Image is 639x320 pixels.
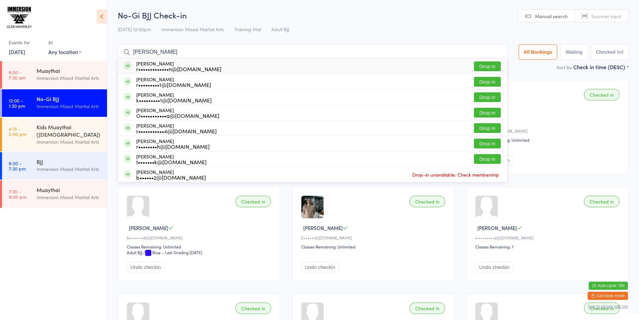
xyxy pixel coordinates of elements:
[136,123,217,134] div: [PERSON_NAME]
[37,165,101,173] div: Immersion Mixed Martial Arts
[136,144,210,149] div: r••••••••h@[DOMAIN_NAME]
[136,154,207,165] div: [PERSON_NAME]
[584,303,620,314] div: Checked in
[591,44,629,60] button: Checked in9
[136,175,206,180] div: b••••••2@[DOMAIN_NAME]
[477,224,517,231] span: [PERSON_NAME]
[591,13,622,19] span: Scanner input
[475,262,513,272] button: Undo checkin
[234,26,261,33] span: Training Mat
[37,67,101,74] div: Muaythai
[37,186,101,193] div: Muaythai
[127,249,142,255] div: Adult BJJ
[37,102,101,110] div: Immersion Mixed Martial Arts
[271,26,289,33] span: Adult BJJ
[136,113,219,118] div: O•••••••••••a@[DOMAIN_NAME]
[136,82,211,87] div: r•••••••••1@[DOMAIN_NAME]
[118,9,629,20] h2: No-Gi BJJ Check-in
[235,303,271,314] div: Checked in
[136,97,212,103] div: k•••••••••1@[DOMAIN_NAME]
[2,180,107,208] a: 7:30 -9:00 pmMuaythaiImmersion Mixed Martial Arts
[410,303,445,314] div: Checked in
[474,61,501,71] button: Drop in
[573,63,629,71] div: Check in time (DESC)
[129,224,168,231] span: [PERSON_NAME]
[136,92,212,103] div: [PERSON_NAME]
[143,249,202,255] span: / Blue – Last Grading [DATE]
[118,26,151,33] span: [DATE] 12:00pm
[535,13,568,19] span: Manual search
[474,108,501,118] button: Drop in
[556,64,572,71] label: Sort by
[136,138,210,149] div: [PERSON_NAME]
[9,48,25,55] a: [DATE]
[136,107,219,118] div: [PERSON_NAME]
[2,61,107,89] a: 6:00 -7:30 amMuaythaiImmersion Mixed Martial Arts
[475,235,622,240] div: i•••••••••2@[DOMAIN_NAME]
[474,139,501,148] button: Drop in
[9,37,42,48] div: Events for
[235,196,271,207] div: Checked in
[9,98,25,108] time: 12:00 - 1:30 pm
[475,244,622,249] div: Classes Remaining: 7
[136,159,207,165] div: t•••••••k@[DOMAIN_NAME]
[37,74,101,82] div: Immersion Mixed Martial Arts
[161,26,224,33] span: Immersion Mixed Martial Arts
[37,158,101,165] div: BJJ
[475,128,622,134] div: l••••••c@[DOMAIN_NAME]
[410,196,445,207] div: Checked in
[37,193,101,201] div: Immersion Mixed Martial Arts
[474,123,501,133] button: Drop in
[621,49,624,55] div: 9
[519,44,557,60] button: All Bookings
[9,126,26,137] time: 4:15 - 5:00 pm
[301,235,447,240] div: E•••••t@[DOMAIN_NAME]
[7,5,32,30] img: Immersion MMA Glen Waverley
[411,170,501,180] span: Drop-in unavailable: Check membership
[588,304,628,309] button: how to secure with pin
[589,282,628,290] button: Auto-cycle: ON
[37,138,101,146] div: Immersion Mixed Martial Arts
[118,44,508,60] input: Search
[9,70,25,80] time: 6:00 - 7:30 am
[136,61,221,72] div: [PERSON_NAME]
[136,66,221,72] div: r•••••••••••••n@[DOMAIN_NAME]
[2,89,107,117] a: 12:00 -1:30 pmNo-Gi BJJImmersion Mixed Martial Arts
[127,244,273,249] div: Classes Remaining: Unlimited
[48,48,82,55] div: Any location
[474,92,501,102] button: Drop in
[584,89,620,100] div: Checked in
[475,137,622,143] div: Classes Remaining: Unlimited
[303,224,343,231] span: [PERSON_NAME]
[301,244,447,249] div: Classes Remaining: Unlimited
[301,196,324,218] img: image1757477271.png
[9,161,26,171] time: 6:00 - 7:30 pm
[561,44,587,60] button: Waiting
[2,152,107,180] a: 6:00 -7:30 pmBJJImmersion Mixed Martial Arts
[474,77,501,87] button: Drop in
[127,262,165,272] button: Undo checkin
[136,128,217,134] div: r•••••••••••4@[DOMAIN_NAME]
[301,262,339,272] button: Undo checkin
[588,292,628,300] button: Exit kiosk mode
[37,123,101,138] div: Kids Muaythai ([DEMOGRAPHIC_DATA])
[37,95,101,102] div: No-Gi BJJ
[474,154,501,164] button: Drop in
[136,169,206,180] div: [PERSON_NAME]
[9,189,26,199] time: 7:30 - 9:00 pm
[136,77,211,87] div: [PERSON_NAME]
[2,118,107,151] a: 4:15 -5:00 pmKids Muaythai ([DEMOGRAPHIC_DATA])Immersion Mixed Martial Arts
[584,196,620,207] div: Checked in
[127,235,273,240] div: b•••••••8@[DOMAIN_NAME]
[48,37,82,48] div: At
